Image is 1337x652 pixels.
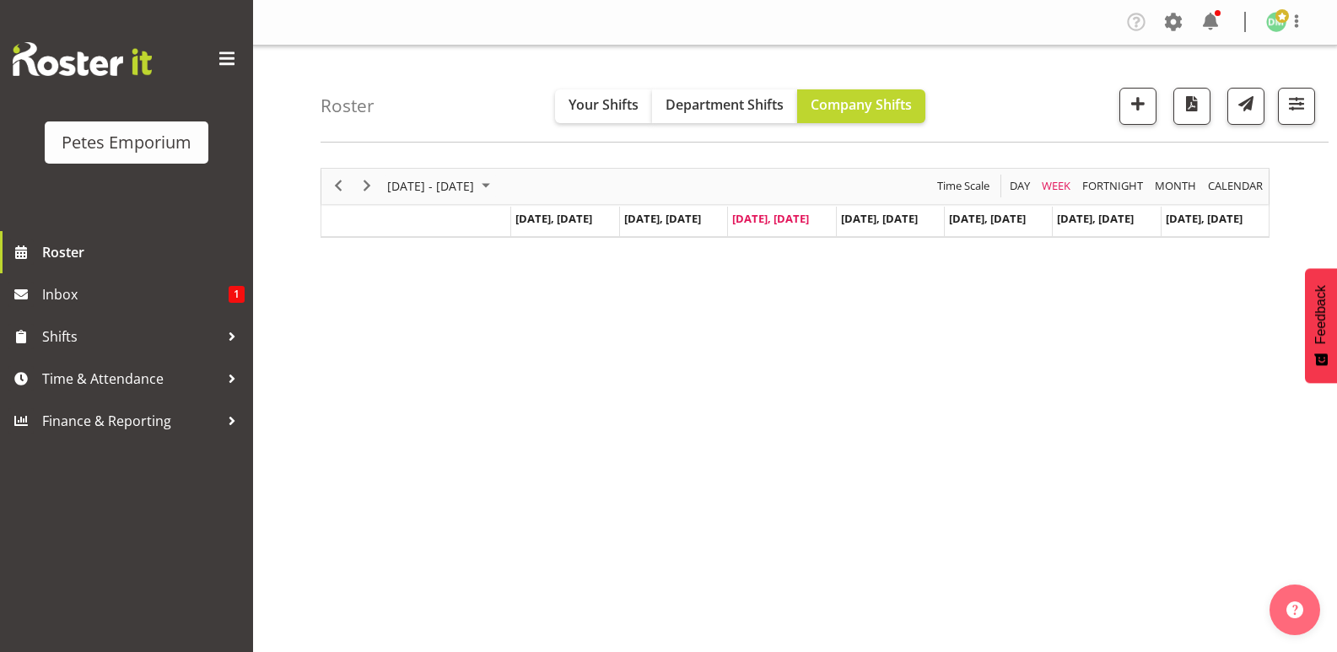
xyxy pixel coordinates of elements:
span: calendar [1206,175,1264,197]
div: Petes Emporium [62,130,191,155]
span: Shifts [42,324,219,349]
span: Department Shifts [666,95,784,114]
h4: Roster [321,96,375,116]
button: Send a list of all shifts for the selected filtered period to all rostered employees. [1227,88,1264,125]
button: Timeline Week [1039,175,1074,197]
button: Timeline Day [1007,175,1033,197]
img: Rosterit website logo [13,42,152,76]
button: Month [1205,175,1266,197]
span: [DATE] - [DATE] [385,175,476,197]
span: Fortnight [1081,175,1145,197]
span: [DATE], [DATE] [949,211,1026,226]
span: [DATE], [DATE] [515,211,592,226]
button: Previous [327,175,350,197]
button: Fortnight [1080,175,1146,197]
span: Day [1008,175,1032,197]
span: Time & Attendance [42,366,219,391]
span: Finance & Reporting [42,408,219,434]
button: Timeline Month [1152,175,1200,197]
span: [DATE], [DATE] [732,211,809,226]
span: Company Shifts [811,95,912,114]
img: help-xxl-2.png [1286,601,1303,618]
button: Download a PDF of the roster according to the set date range. [1173,88,1210,125]
span: [DATE], [DATE] [624,211,701,226]
span: Time Scale [935,175,991,197]
span: Your Shifts [569,95,639,114]
span: Week [1040,175,1072,197]
button: Feedback - Show survey [1305,268,1337,383]
span: [DATE], [DATE] [1057,211,1134,226]
div: August 11 - 17, 2025 [381,169,500,204]
div: next period [353,169,381,204]
div: previous period [324,169,353,204]
button: Company Shifts [797,89,925,123]
button: Filter Shifts [1278,88,1315,125]
div: Timeline Week of August 13, 2025 [321,168,1270,238]
button: Next [356,175,379,197]
span: 1 [229,286,245,303]
img: david-mcauley697.jpg [1266,12,1286,32]
span: [DATE], [DATE] [1166,211,1243,226]
span: Month [1153,175,1198,197]
span: [DATE], [DATE] [841,211,918,226]
button: Your Shifts [555,89,652,123]
button: August 2025 [385,175,498,197]
span: Feedback [1313,285,1329,344]
button: Add a new shift [1119,88,1156,125]
button: Time Scale [935,175,993,197]
span: Inbox [42,282,229,307]
button: Department Shifts [652,89,797,123]
span: Roster [42,240,245,265]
